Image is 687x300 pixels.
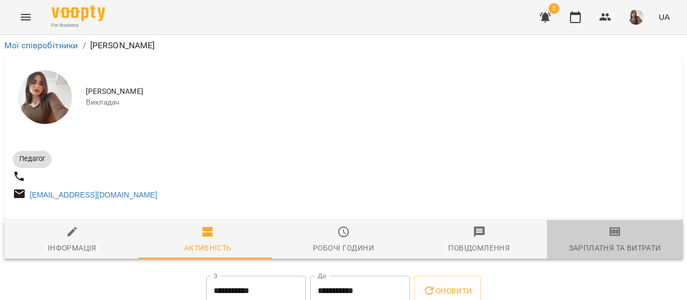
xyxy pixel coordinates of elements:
div: Інформація [48,242,97,254]
img: e785d2f60518c4d79e432088573c6b51.jpg [628,10,644,25]
div: Повідомлення [448,242,510,254]
a: [EMAIL_ADDRESS][DOMAIN_NAME] [30,191,157,199]
div: Активність [184,242,232,254]
p: [PERSON_NAME] [90,39,155,52]
span: 2 [549,3,559,14]
button: UA [654,7,674,27]
span: Педагог [13,154,52,164]
nav: breadcrumb [4,39,683,52]
span: For Business [52,22,105,29]
span: UA [659,11,670,23]
img: Аліна Данилюк [18,70,72,124]
span: [PERSON_NAME] [86,86,674,97]
li: / [83,39,86,52]
span: Викладач [86,97,674,108]
div: Робочі години [313,242,374,254]
span: Оновити [423,284,472,297]
button: Menu [13,4,39,30]
img: Voopty Logo [52,5,105,21]
div: Зарплатня та Витрати [569,242,661,254]
a: Мої співробітники [4,40,78,50]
